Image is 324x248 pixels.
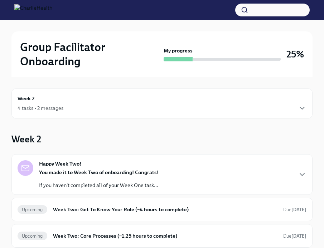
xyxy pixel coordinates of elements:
strong: My progress [164,47,193,54]
p: If you haven't completed all of your Week One task... [39,182,159,189]
h2: Group Facilitator Onboarding [20,40,161,69]
span: Upcoming [18,233,47,239]
a: UpcomingWeek Two: Get To Know Your Role (~4 hours to complete)Due[DATE] [18,204,306,215]
span: September 1st, 2025 10:00 [283,206,306,213]
strong: [DATE] [291,207,306,212]
strong: You made it to Week Two of onboarding! Congrats! [39,169,159,176]
h6: Week 2 [18,95,35,102]
img: CharlieHealth [14,4,52,16]
span: Due [283,207,306,212]
span: September 1st, 2025 10:00 [283,233,306,239]
strong: [DATE] [291,233,306,239]
a: UpcomingWeek Two: Core Processes (~1.25 hours to complete)Due[DATE] [18,230,306,242]
h6: Week Two: Get To Know Your Role (~4 hours to complete) [53,206,277,213]
h3: Week 2 [11,133,41,146]
span: Due [283,233,306,239]
strong: Happy Week Two! [39,160,81,167]
span: Upcoming [18,207,47,212]
h3: 25% [286,48,304,61]
div: 4 tasks • 2 messages [18,105,63,112]
h6: Week Two: Core Processes (~1.25 hours to complete) [53,232,277,240]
